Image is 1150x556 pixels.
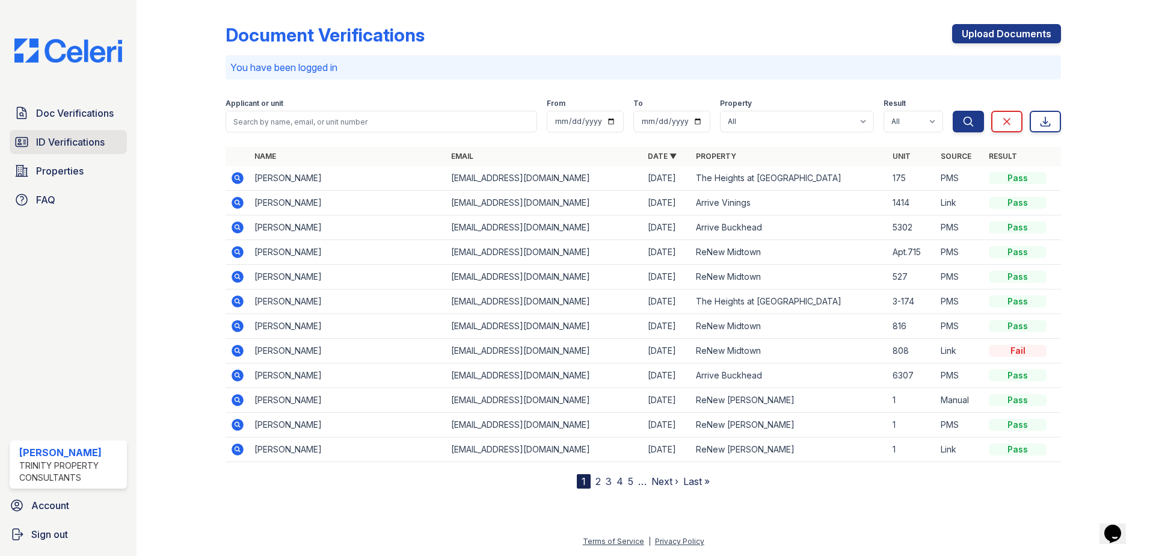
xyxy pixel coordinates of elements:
label: Property [720,99,752,108]
td: [EMAIL_ADDRESS][DOMAIN_NAME] [446,191,643,215]
a: Properties [10,159,127,183]
div: Pass [989,172,1047,184]
label: Applicant or unit [226,99,283,108]
div: 1 [577,474,591,489]
td: [PERSON_NAME] [250,215,446,240]
td: [PERSON_NAME] [250,240,446,265]
a: Privacy Policy [655,537,704,546]
td: 5302 [888,215,936,240]
div: Document Verifications [226,24,425,46]
td: [PERSON_NAME] [250,191,446,215]
td: [PERSON_NAME] [250,314,446,339]
td: [PERSON_NAME] [250,363,446,388]
iframe: chat widget [1099,508,1138,544]
span: Properties [36,164,84,178]
td: PMS [936,289,984,314]
td: [DATE] [643,413,691,437]
td: 175 [888,166,936,191]
td: PMS [936,363,984,388]
td: [DATE] [643,240,691,265]
td: [EMAIL_ADDRESS][DOMAIN_NAME] [446,215,643,240]
td: Link [936,191,984,215]
td: ReNew Midtown [691,314,888,339]
td: [PERSON_NAME] [250,437,446,462]
td: Manual [936,388,984,413]
label: From [547,99,565,108]
td: 816 [888,314,936,339]
td: [EMAIL_ADDRESS][DOMAIN_NAME] [446,314,643,339]
td: [EMAIL_ADDRESS][DOMAIN_NAME] [446,437,643,462]
td: ReNew Midtown [691,240,888,265]
div: Pass [989,443,1047,456]
td: 1 [888,437,936,462]
a: Property [696,152,736,161]
td: PMS [936,314,984,339]
a: Unit [893,152,911,161]
a: Account [5,493,132,517]
a: Doc Verifications [10,101,127,125]
td: [EMAIL_ADDRESS][DOMAIN_NAME] [446,339,643,363]
td: [EMAIL_ADDRESS][DOMAIN_NAME] [446,166,643,191]
a: Sign out [5,522,132,546]
a: FAQ [10,188,127,212]
a: Last » [683,475,710,487]
div: Pass [989,221,1047,233]
a: ID Verifications [10,130,127,154]
td: [EMAIL_ADDRESS][DOMAIN_NAME] [446,363,643,388]
div: Pass [989,271,1047,283]
td: [DATE] [643,437,691,462]
span: … [638,474,647,489]
div: Fail [989,345,1047,357]
td: Arrive Vinings [691,191,888,215]
td: Link [936,339,984,363]
td: 6307 [888,363,936,388]
div: Pass [989,295,1047,307]
span: Sign out [31,527,68,542]
div: Pass [989,394,1047,406]
td: [EMAIL_ADDRESS][DOMAIN_NAME] [446,413,643,437]
a: Upload Documents [952,24,1061,43]
td: [DATE] [643,191,691,215]
td: PMS [936,215,984,240]
a: Next › [651,475,678,487]
td: The Heights at [GEOGRAPHIC_DATA] [691,289,888,314]
td: PMS [936,166,984,191]
div: Trinity Property Consultants [19,460,122,484]
td: [DATE] [643,265,691,289]
td: Link [936,437,984,462]
span: Doc Verifications [36,106,114,120]
td: ReNew Midtown [691,339,888,363]
td: PMS [936,265,984,289]
input: Search by name, email, or unit number [226,111,537,132]
td: [PERSON_NAME] [250,388,446,413]
td: [EMAIL_ADDRESS][DOMAIN_NAME] [446,388,643,413]
td: 3-174 [888,289,936,314]
td: Arrive Buckhead [691,363,888,388]
a: 4 [617,475,623,487]
td: [DATE] [643,289,691,314]
p: You have been logged in [230,60,1056,75]
td: [EMAIL_ADDRESS][DOMAIN_NAME] [446,240,643,265]
td: 808 [888,339,936,363]
td: Arrive Buckhead [691,215,888,240]
div: Pass [989,320,1047,332]
div: Pass [989,369,1047,381]
td: ReNew [PERSON_NAME] [691,437,888,462]
td: [EMAIL_ADDRESS][DOMAIN_NAME] [446,289,643,314]
div: | [648,537,651,546]
td: [DATE] [643,215,691,240]
a: Terms of Service [583,537,644,546]
td: 1414 [888,191,936,215]
img: CE_Logo_Blue-a8612792a0a2168367f1c8372b55b34899dd931a85d93a1a3d3e32e68fde9ad4.png [5,39,132,63]
span: FAQ [36,193,55,207]
td: [EMAIL_ADDRESS][DOMAIN_NAME] [446,265,643,289]
td: PMS [936,413,984,437]
div: Pass [989,419,1047,431]
td: [DATE] [643,314,691,339]
td: 1 [888,413,936,437]
a: Name [254,152,276,161]
a: 3 [606,475,612,487]
td: ReNew Midtown [691,265,888,289]
div: [PERSON_NAME] [19,445,122,460]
